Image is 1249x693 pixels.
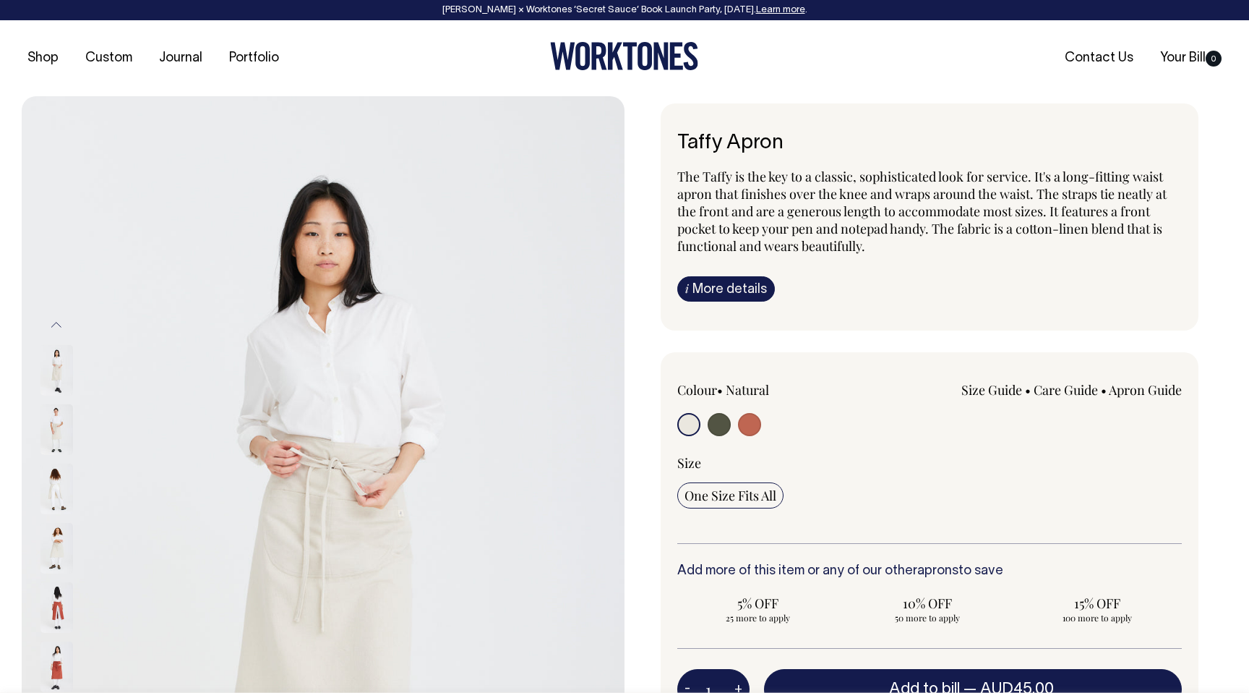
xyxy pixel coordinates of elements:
span: 100 more to apply [1023,612,1170,624]
a: Shop [22,46,64,70]
a: Learn more [756,6,805,14]
a: Journal [153,46,208,70]
h6: Add more of this item or any of our other to save [677,564,1182,579]
a: Care Guide [1034,381,1098,399]
div: Colour [677,381,879,399]
div: [PERSON_NAME] × Worktones ‘Secret Sauce’ Book Launch Party, [DATE]. . [14,5,1235,15]
input: 10% OFF 50 more to apply [847,590,1008,628]
img: rust [40,642,73,692]
div: Size [677,454,1182,472]
a: Size Guide [961,381,1022,399]
img: natural [40,523,73,574]
span: 50 more to apply [854,612,1001,624]
a: aprons [917,565,958,577]
img: rust [40,582,73,633]
span: The Taffy is the key to a classic, sophisticated look for service. It's a long-fitting waist apro... [677,168,1167,255]
span: 5% OFF [684,595,831,612]
label: Natural [726,381,769,399]
a: Contact Us [1059,46,1139,70]
input: One Size Fits All [677,482,784,509]
a: iMore details [677,276,775,302]
input: 15% OFF 100 more to apply [1016,590,1177,628]
img: natural [40,464,73,514]
span: 15% OFF [1023,595,1170,612]
a: Your Bill0 [1154,46,1227,70]
img: natural [40,345,73,396]
span: • [1101,381,1107,399]
a: Portfolio [223,46,285,70]
span: 10% OFF [854,595,1001,612]
span: • [717,381,723,399]
span: 0 [1206,51,1222,67]
span: i [685,281,689,296]
button: Previous [46,309,67,341]
a: Apron Guide [1109,381,1182,399]
img: natural [40,404,73,455]
input: 5% OFF 25 more to apply [677,590,838,628]
span: 25 more to apply [684,612,831,624]
span: • [1025,381,1031,399]
span: One Size Fits All [684,487,776,504]
h6: Taffy Apron [677,132,1182,155]
a: Custom [80,46,138,70]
